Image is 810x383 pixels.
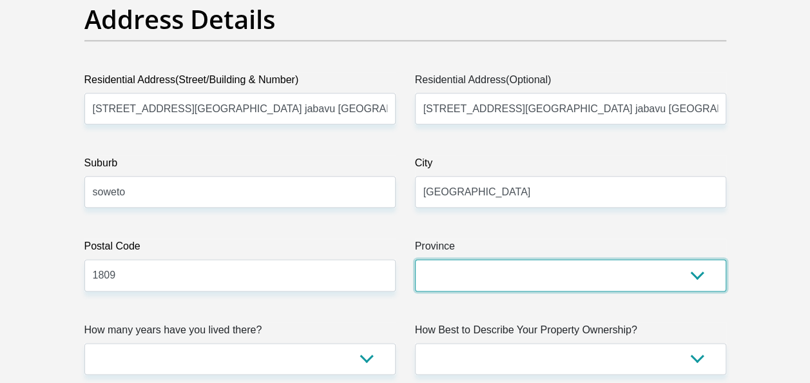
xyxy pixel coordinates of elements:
label: How Best to Describe Your Property Ownership? [415,322,726,343]
input: Suburb [84,176,396,208]
label: Province [415,239,726,259]
input: City [415,176,726,208]
label: Postal Code [84,239,396,259]
input: Address line 2 (Optional) [415,93,726,124]
label: Suburb [84,155,396,176]
label: Residential Address(Optional) [415,72,726,93]
label: Residential Address(Street/Building & Number) [84,72,396,93]
select: Please Select a Province [415,259,726,291]
label: City [415,155,726,176]
select: Please select a value [84,343,396,375]
input: Valid residential address [84,93,396,124]
select: Please select a value [415,343,726,375]
h2: Address Details [84,4,726,35]
label: How many years have you lived there? [84,322,396,343]
input: Postal Code [84,259,396,291]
